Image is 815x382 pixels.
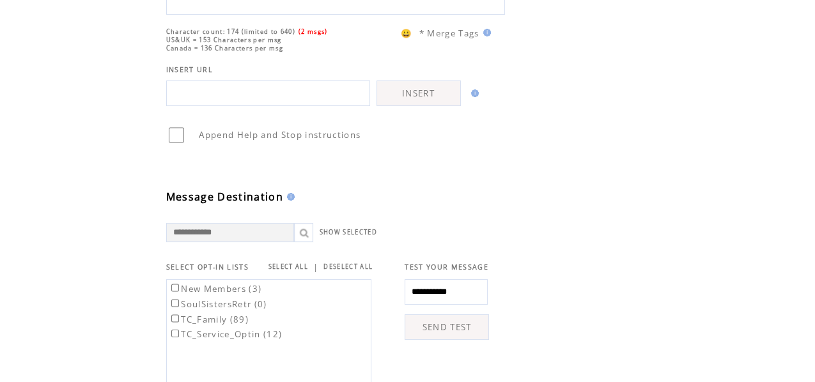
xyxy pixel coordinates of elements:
input: TC_Family (89) [171,314,180,323]
input: SoulSistersRetr (0) [171,299,180,307]
a: INSERT [376,80,461,106]
span: SELECT OPT-IN LISTS [166,263,249,271]
span: INSERT URL [166,65,213,74]
label: New Members (3) [169,283,262,294]
img: help.gif [467,89,479,97]
label: TC_Service_Optin (12) [169,328,283,340]
span: Append Help and Stop instructions [199,129,361,141]
img: help.gif [479,29,491,36]
span: Canada = 136 Characters per msg [166,44,283,52]
span: US&UK = 153 Characters per msg [166,36,282,44]
label: SoulSistersRetr (0) [169,298,267,310]
a: DESELECT ALL [323,263,373,271]
span: (2 msgs) [299,27,328,36]
a: SEND TEST [405,314,489,340]
span: * Merge Tags [419,27,479,39]
a: SHOW SELECTED [320,228,377,236]
span: | [313,261,318,273]
input: New Members (3) [171,284,180,292]
a: SELECT ALL [268,263,308,271]
img: help.gif [283,193,295,201]
span: TEST YOUR MESSAGE [405,263,488,271]
label: TC_Family (89) [169,314,249,325]
span: Character count: 174 (limited to 640) [166,27,295,36]
input: TC_Service_Optin (12) [171,330,180,338]
span: 😀 [401,27,412,39]
span: Message Destination [166,190,283,204]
